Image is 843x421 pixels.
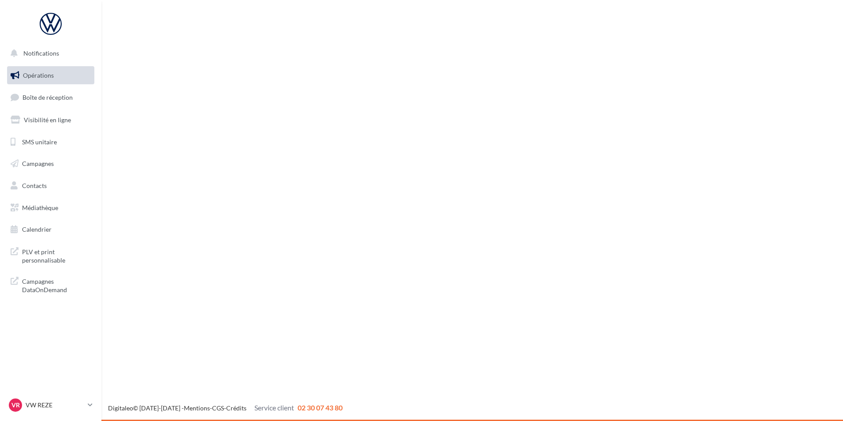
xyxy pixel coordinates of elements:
[5,133,96,151] a: SMS unitaire
[184,404,210,412] a: Mentions
[22,138,57,145] span: SMS unitaire
[226,404,246,412] a: Crédits
[23,71,54,79] span: Opérations
[5,88,96,107] a: Boîte de réception
[22,94,73,101] span: Boîte de réception
[212,404,224,412] a: CGS
[7,397,94,413] a: VR VW REZE
[108,404,343,412] span: © [DATE]-[DATE] - - -
[22,246,91,265] span: PLV et print personnalisable
[5,199,96,217] a: Médiathèque
[5,220,96,239] a: Calendrier
[5,177,96,195] a: Contacts
[11,401,20,410] span: VR
[26,401,84,410] p: VW REZE
[22,226,52,233] span: Calendrier
[5,272,96,298] a: Campagnes DataOnDemand
[22,182,47,189] span: Contacts
[22,160,54,167] span: Campagnes
[5,242,96,268] a: PLV et print personnalisable
[23,49,59,57] span: Notifications
[22,204,58,211] span: Médiathèque
[298,403,343,412] span: 02 30 07 43 80
[5,44,93,63] button: Notifications
[254,403,294,412] span: Service client
[24,116,71,124] span: Visibilité en ligne
[5,111,96,129] a: Visibilité en ligne
[22,275,91,294] span: Campagnes DataOnDemand
[108,404,133,412] a: Digitaleo
[5,154,96,173] a: Campagnes
[5,66,96,85] a: Opérations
